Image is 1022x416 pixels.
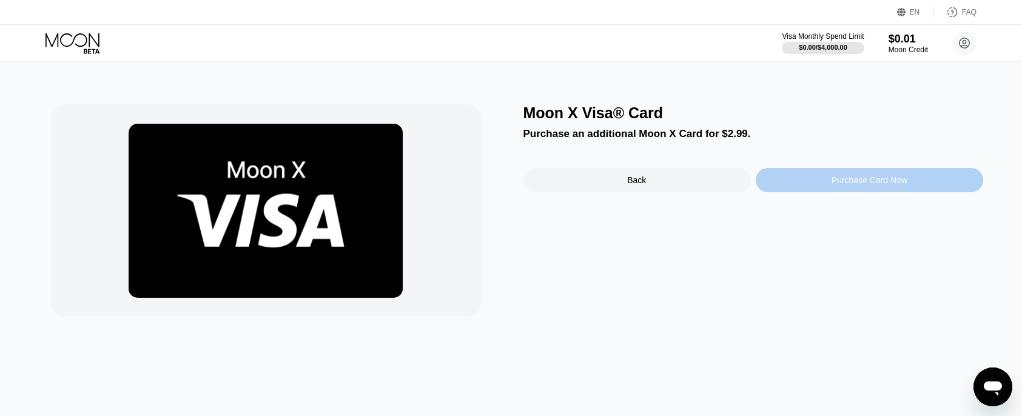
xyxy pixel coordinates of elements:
div: $0.01 [889,33,928,45]
div: Moon X Visa® Card [523,104,983,122]
div: Visa Monthly Spend Limit$0.00/$4,000.00 [782,32,864,54]
div: Purchase an additional Moon X Card for $2.99. [523,128,983,140]
div: FAQ [934,6,977,18]
div: Purchase Card Now [756,168,983,192]
div: Back [627,175,646,185]
div: Moon Credit [889,45,928,54]
div: Purchase Card Now [832,175,907,185]
div: $0.00 / $4,000.00 [799,44,847,51]
div: Back [523,168,751,192]
div: EN [910,8,920,16]
iframe: Button to launch messaging window [973,367,1012,406]
div: EN [897,6,934,18]
div: Visa Monthly Spend Limit [782,32,864,41]
div: FAQ [962,8,977,16]
div: $0.01Moon Credit [889,33,928,54]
